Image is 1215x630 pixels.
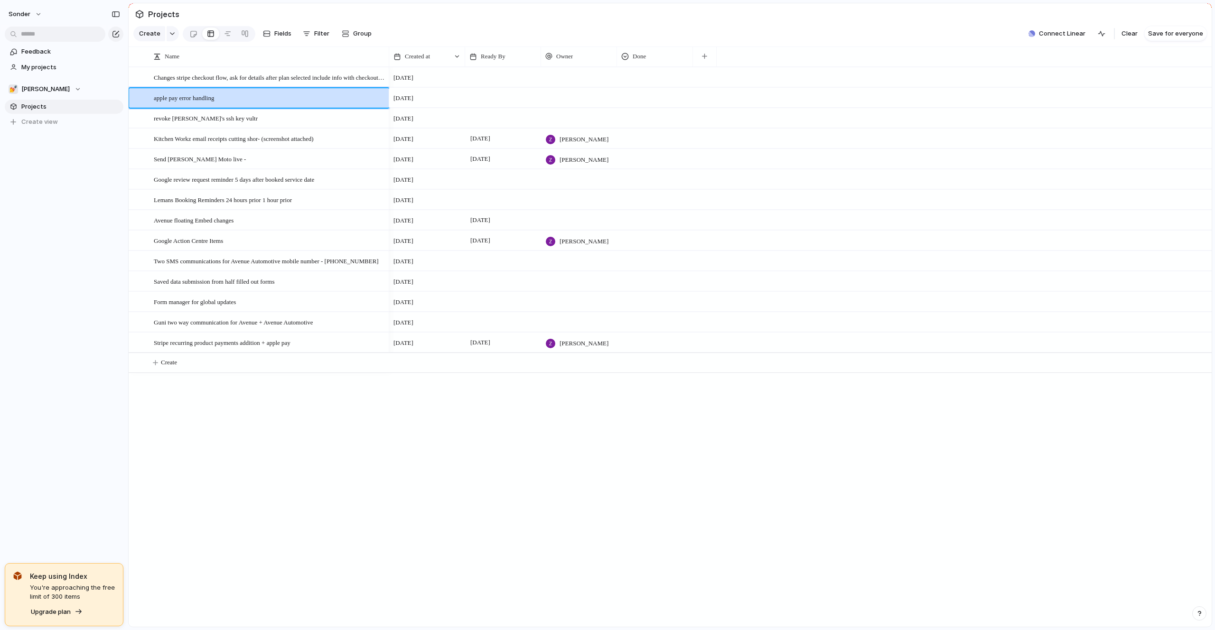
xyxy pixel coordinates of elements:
[154,112,258,123] span: revoke [PERSON_NAME]'s ssh key vultr
[28,605,85,619] button: Upgrade plan
[393,338,413,348] span: [DATE]
[556,52,573,61] span: Owner
[133,26,165,41] button: Create
[9,9,30,19] span: sonder
[393,216,413,225] span: [DATE]
[393,114,413,123] span: [DATE]
[560,155,608,165] span: [PERSON_NAME]
[468,133,493,144] span: [DATE]
[353,29,372,38] span: Group
[165,52,179,61] span: Name
[30,583,115,602] span: You're approaching the free limit of 300 items
[154,72,386,83] span: Changes stripe checkout flow, ask for details after plan selected include info with checkout process
[1039,29,1085,38] span: Connect Linear
[393,73,413,83] span: [DATE]
[154,337,290,348] span: Stripe recurring product payments addition + apple pay
[21,102,120,111] span: Projects
[154,153,246,164] span: Send [PERSON_NAME] Moto live -
[274,29,291,38] span: Fields
[1148,29,1203,38] span: Save for everyone
[5,82,123,96] button: 💅[PERSON_NAME]
[161,358,177,367] span: Create
[154,255,379,266] span: Two SMS communications for Avenue Automotive mobile number - [PHONE_NUMBER]
[5,45,123,59] a: Feedback
[393,155,413,164] span: [DATE]
[393,93,413,103] span: [DATE]
[337,26,376,41] button: Group
[21,63,120,72] span: My projects
[146,6,181,23] span: Projects
[468,153,493,165] span: [DATE]
[9,84,18,94] div: 💅
[468,337,493,348] span: [DATE]
[393,257,413,266] span: [DATE]
[393,134,413,144] span: [DATE]
[154,316,313,327] span: Guni two way communication for Avenue + Avenue Automotive
[481,52,505,61] span: Ready By
[560,339,608,348] span: [PERSON_NAME]
[468,235,493,246] span: [DATE]
[1144,26,1207,41] button: Save for everyone
[5,115,123,129] button: Create view
[154,92,214,103] span: apple pay error handling
[21,47,120,56] span: Feedback
[393,318,413,327] span: [DATE]
[154,276,275,287] span: Saved data submission from half filled out forms
[259,26,295,41] button: Fields
[21,84,70,94] span: [PERSON_NAME]
[560,135,608,144] span: [PERSON_NAME]
[314,29,329,38] span: Filter
[139,29,160,38] span: Create
[468,214,493,226] span: [DATE]
[393,277,413,287] span: [DATE]
[299,26,333,41] button: Filter
[1025,27,1089,41] button: Connect Linear
[30,571,115,581] span: Keep using Index
[31,607,71,617] span: Upgrade plan
[5,100,123,114] a: Projects
[154,235,223,246] span: Google Action Centre Items
[154,133,314,144] span: Kitchen Workz email receipts cutting shor- (screenshot attached)
[1122,29,1138,38] span: Clear
[560,237,608,246] span: [PERSON_NAME]
[154,296,236,307] span: Form manager for global updates
[21,117,58,127] span: Create view
[154,214,234,225] span: Avenue floating Embed changes
[405,52,430,61] span: Created at
[154,174,314,185] span: Google review request reminder 5 days after booked service date
[393,175,413,185] span: [DATE]
[1118,26,1141,41] button: Clear
[4,7,47,22] button: sonder
[393,236,413,246] span: [DATE]
[633,52,646,61] span: Done
[393,195,413,205] span: [DATE]
[154,194,292,205] span: Lemans Booking Reminders 24 hours prior 1 hour prior
[393,297,413,307] span: [DATE]
[5,60,123,74] a: My projects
